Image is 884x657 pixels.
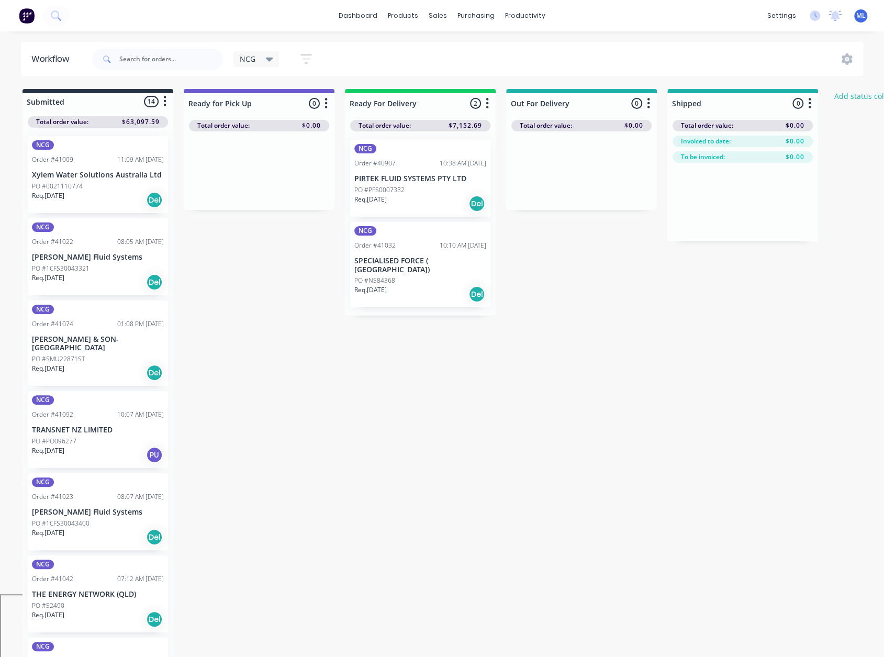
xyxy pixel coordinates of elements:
[146,447,163,463] div: PU
[36,117,88,127] span: Total order value:
[32,477,54,487] div: NCG
[354,174,486,183] p: PIRTEK FLUID SYSTEMS PTY LTD
[452,8,500,24] div: purchasing
[354,185,405,195] p: PO #PFS0007332
[146,364,163,381] div: Del
[32,222,54,232] div: NCG
[354,241,396,250] div: Order #41032
[32,560,54,569] div: NCG
[117,319,164,329] div: 01:08 PM [DATE]
[786,121,804,130] span: $0.00
[350,140,490,217] div: NCGOrder #4090710:38 AM [DATE]PIRTEK FLUID SYSTEMS PTY LTDPO #PFS0007332Req.[DATE]Del
[468,286,485,303] div: Del
[681,137,731,146] span: Invoiced to date:
[350,222,490,308] div: NCGOrder #4103210:10 AM [DATE]SPECIALISED FORCE ( [GEOGRAPHIC_DATA])PO #NS84368Req.[DATE]Del
[500,8,551,24] div: productivity
[32,319,73,329] div: Order #41074
[32,446,64,455] p: Req. [DATE]
[117,237,164,247] div: 08:05 AM [DATE]
[32,171,164,180] p: Xylem Water Solutions Australia Ltd
[32,264,89,273] p: PO #1CFS30043321
[856,11,866,20] span: ML
[32,610,64,620] p: Req. [DATE]
[32,492,73,502] div: Order #41023
[302,121,321,130] span: $0.00
[520,121,572,130] span: Total order value:
[32,237,73,247] div: Order #41022
[681,121,733,130] span: Total order value:
[354,285,387,295] p: Req. [DATE]
[449,121,482,130] span: $7,152.69
[197,121,250,130] span: Total order value:
[28,473,168,550] div: NCGOrder #4102308:07 AM [DATE][PERSON_NAME] Fluid SystemsPO #1CFS30043400Req.[DATE]Del
[19,8,35,24] img: Factory
[32,364,64,373] p: Req. [DATE]
[32,642,54,651] div: NCG
[122,117,160,127] span: $63,097.59
[31,53,74,65] div: Workflow
[28,218,168,295] div: NCGOrder #4102208:05 AM [DATE][PERSON_NAME] Fluid SystemsPO #1CFS30043321Req.[DATE]Del
[786,137,804,146] span: $0.00
[28,136,168,213] div: NCGOrder #4100911:09 AM [DATE]Xylem Water Solutions Australia LtdPO #0021110774Req.[DATE]Del
[359,121,411,130] span: Total order value:
[28,391,168,468] div: NCGOrder #4109210:07 AM [DATE]TRANSNET NZ LIMITEDPO #PO096277Req.[DATE]PU
[468,195,485,212] div: Del
[117,155,164,164] div: 11:09 AM [DATE]
[354,195,387,204] p: Req. [DATE]
[32,508,164,517] p: [PERSON_NAME] Fluid Systems
[32,590,164,599] p: THE ENERGY NETWORK (QLD)
[32,354,85,364] p: PO #SMU22871ST
[354,276,395,285] p: PO #NS84368
[28,300,168,386] div: NCGOrder #4107401:08 PM [DATE][PERSON_NAME] & SON-[GEOGRAPHIC_DATA]PO #SMU22871STReq.[DATE]Del
[32,182,83,191] p: PO #0021110774
[146,192,163,208] div: Del
[354,257,486,274] p: SPECIALISED FORCE ( [GEOGRAPHIC_DATA])
[32,140,54,150] div: NCG
[423,8,452,24] div: sales
[32,253,164,262] p: [PERSON_NAME] Fluid Systems
[117,574,164,584] div: 07:12 AM [DATE]
[32,395,54,405] div: NCG
[354,226,376,236] div: NCG
[32,305,54,314] div: NCG
[32,519,89,528] p: PO #1CFS30043400
[762,8,801,24] div: settings
[32,273,64,283] p: Req. [DATE]
[624,121,643,130] span: $0.00
[333,8,383,24] a: dashboard
[146,611,163,628] div: Del
[32,437,76,446] p: PO #PO096277
[32,601,64,610] p: PO #52490
[440,159,486,168] div: 10:38 AM [DATE]
[117,410,164,419] div: 10:07 AM [DATE]
[681,152,725,162] span: To be invoiced:
[240,53,255,64] span: NCG
[146,274,163,291] div: Del
[354,144,376,153] div: NCG
[32,574,73,584] div: Order #41042
[32,335,164,353] p: [PERSON_NAME] & SON-[GEOGRAPHIC_DATA]
[440,241,486,250] div: 10:10 AM [DATE]
[32,191,64,201] p: Req. [DATE]
[786,152,804,162] span: $0.00
[117,492,164,502] div: 08:07 AM [DATE]
[32,410,73,419] div: Order #41092
[32,426,164,435] p: TRANSNET NZ LIMITED
[354,159,396,168] div: Order #40907
[119,49,223,70] input: Search for orders...
[146,529,163,545] div: Del
[383,8,423,24] div: products
[28,555,168,632] div: NCGOrder #4104207:12 AM [DATE]THE ENERGY NETWORK (QLD)PO #52490Req.[DATE]Del
[32,528,64,538] p: Req. [DATE]
[32,155,73,164] div: Order #41009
